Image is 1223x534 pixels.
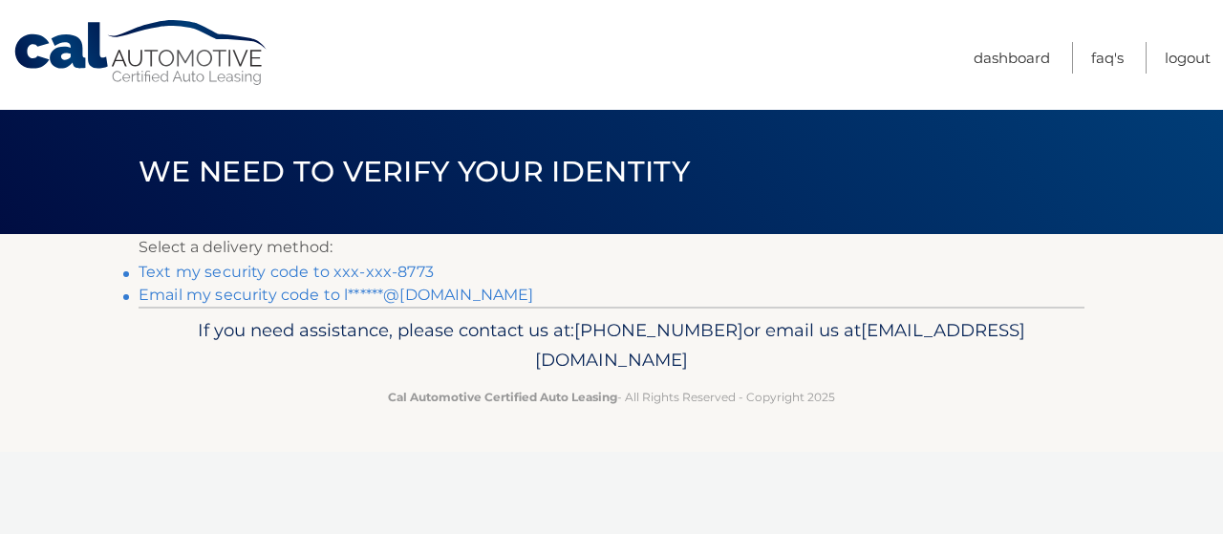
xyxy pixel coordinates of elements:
[388,390,617,404] strong: Cal Automotive Certified Auto Leasing
[139,234,1084,261] p: Select a delivery method:
[1165,42,1211,74] a: Logout
[139,154,690,189] span: We need to verify your identity
[1091,42,1124,74] a: FAQ's
[151,387,1072,407] p: - All Rights Reserved - Copyright 2025
[974,42,1050,74] a: Dashboard
[12,19,270,87] a: Cal Automotive
[574,319,743,341] span: [PHONE_NUMBER]
[139,286,534,304] a: Email my security code to l******@[DOMAIN_NAME]
[151,315,1072,376] p: If you need assistance, please contact us at: or email us at
[139,263,434,281] a: Text my security code to xxx-xxx-8773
